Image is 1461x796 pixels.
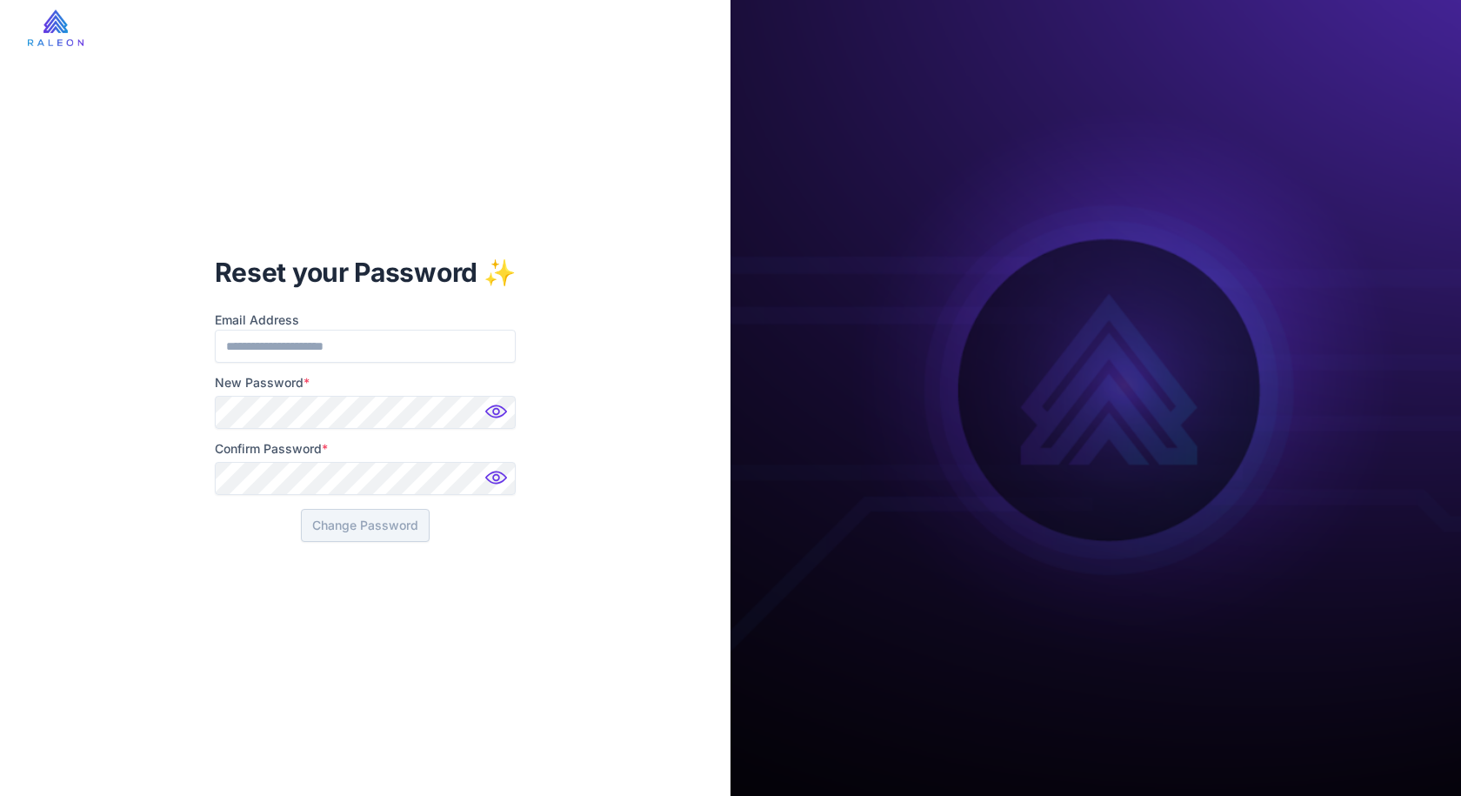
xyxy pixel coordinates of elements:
button: Change Password [301,509,430,542]
h1: Reset your Password ✨ [215,255,517,290]
img: Password hidden [481,465,516,500]
img: Password hidden [481,399,516,434]
label: Email Address [215,311,517,330]
label: New Password [215,373,517,392]
label: Confirm Password [215,439,517,458]
img: raleon-logo-whitebg.9aac0268.jpg [28,10,83,46]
